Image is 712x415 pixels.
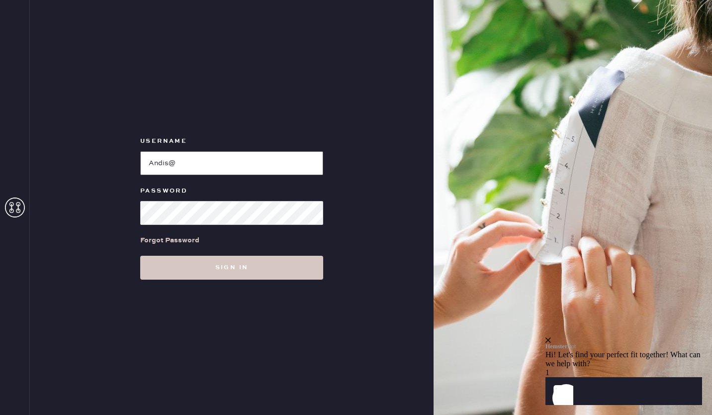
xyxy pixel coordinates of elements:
[140,151,323,175] input: e.g. john@doe.com
[140,135,323,147] label: Username
[140,235,199,246] div: Forgot Password
[545,277,710,413] iframe: Front Chat
[140,225,199,256] a: Forgot Password
[140,185,323,197] label: Password
[140,256,323,280] button: Sign in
